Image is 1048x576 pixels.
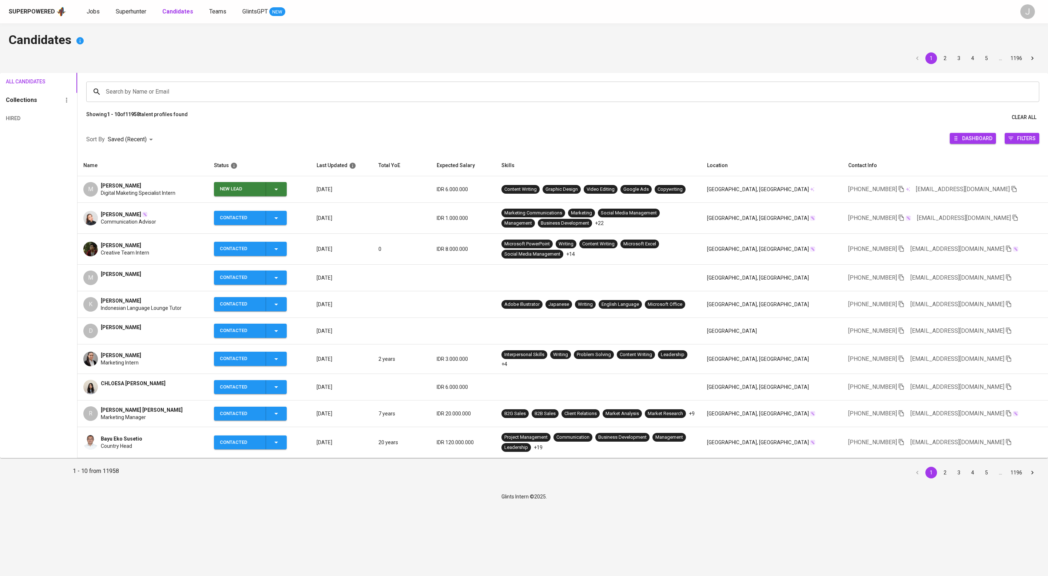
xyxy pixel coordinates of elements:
[1005,133,1039,144] button: Filters
[1008,467,1024,478] button: Go to page 1196
[101,211,141,218] span: [PERSON_NAME]
[83,297,98,312] div: K
[86,135,105,144] p: Sort By
[101,435,142,442] span: Bayu Eko Susetio
[910,301,1004,308] span: [EMAIL_ADDRESS][DOMAIN_NAME]
[378,410,425,417] p: 7 years
[101,414,146,421] span: Marketing Manager
[648,410,683,417] div: Market Research
[220,182,260,196] div: New Lead
[842,155,1048,176] th: Contact Info
[504,241,550,248] div: Microsoft PowerPoint
[981,52,992,64] button: Go to page 5
[242,8,268,15] span: GlintsGPT
[707,214,837,222] div: [GEOGRAPHIC_DATA], [GEOGRAPHIC_DATA]
[83,182,98,197] div: M
[504,210,562,217] div: Marketing Communications
[437,439,490,446] p: IDR 120.000.000
[707,301,837,308] div: [GEOGRAPHIC_DATA], [GEOGRAPHIC_DATA]
[848,301,897,308] span: [PHONE_NUMBER]
[317,186,366,193] p: [DATE]
[317,439,366,446] p: [DATE]
[701,155,842,176] th: Location
[101,352,141,359] span: [PERSON_NAME]
[214,297,287,311] button: Contacted
[1008,52,1024,64] button: Go to page 1196
[910,410,1004,417] span: [EMAIL_ADDRESS][DOMAIN_NAME]
[1017,133,1036,143] span: Filters
[905,215,911,221] img: magic_wand.svg
[939,467,951,478] button: Go to page 2
[553,351,568,358] div: Writing
[707,355,837,363] div: [GEOGRAPHIC_DATA], [GEOGRAPHIC_DATA]
[577,351,611,358] div: Problem Solving
[848,383,897,390] span: [PHONE_NUMBER]
[437,355,490,363] p: IDR 3.000.000
[582,241,615,248] div: Content Writing
[556,434,589,441] div: Communication
[910,383,1004,390] span: [EMAIL_ADDRESS][DOMAIN_NAME]
[689,410,695,417] p: +9
[995,55,1006,62] div: …
[220,380,260,394] div: Contacted
[504,301,540,308] div: Adobe Illustrator
[101,297,141,304] span: [PERSON_NAME]
[317,245,366,253] p: [DATE]
[1027,467,1038,478] button: Go to next page
[910,274,1004,281] span: [EMAIL_ADDRESS][DOMAIN_NAME]
[220,211,260,225] div: Contacted
[214,242,287,256] button: Contacted
[6,77,39,86] span: All Candidates
[953,467,965,478] button: Go to page 3
[101,218,156,225] span: Communication Advisor
[220,271,260,285] div: Contacted
[378,245,425,253] p: 0
[967,467,978,478] button: Go to page 4
[504,444,528,451] div: Leadership
[220,352,260,366] div: Contacted
[981,467,992,478] button: Go to page 5
[810,439,815,445] img: magic_wand.svg
[810,246,815,252] img: magic_wand.svg
[910,439,1004,446] span: [EMAIL_ADDRESS][DOMAIN_NAME]
[504,186,537,193] div: Content Writing
[83,211,98,225] img: be405413e90b7c7af43257b5bd453c8b.png
[953,52,965,64] button: Go to page 3
[848,245,897,252] span: [PHONE_NUMBER]
[848,214,897,221] span: [PHONE_NUMBER]
[496,155,701,176] th: Skills
[83,271,98,285] div: M
[504,410,526,417] div: B2G Sales
[6,95,37,105] h6: Collections
[87,8,100,15] span: Jobs
[9,32,1039,50] h4: Candidates
[925,467,937,478] button: page 1
[598,434,647,441] div: Business Development
[214,271,287,285] button: Contacted
[83,435,98,450] img: 3c1417c543d3c4cdcdfc707ec6263140.jpg
[1027,52,1038,64] button: Go to next page
[916,186,1010,193] span: [EMAIL_ADDRESS][DOMAIN_NAME]
[967,52,978,64] button: Go to page 4
[707,410,837,417] div: [GEOGRAPHIC_DATA], [GEOGRAPHIC_DATA]
[86,111,188,124] p: Showing of talent profiles found
[317,383,366,391] p: [DATE]
[545,186,578,193] div: Graphic Design
[101,324,141,331] span: [PERSON_NAME]
[910,327,1004,334] span: [EMAIL_ADDRESS][DOMAIN_NAME]
[208,155,311,176] th: Status
[910,355,1004,362] span: [EMAIL_ADDRESS][DOMAIN_NAME]
[606,410,639,417] div: Market Analysis
[101,182,141,189] span: [PERSON_NAME]
[220,297,260,311] div: Contacted
[566,250,575,258] p: +14
[209,8,226,15] span: Teams
[648,301,682,308] div: Microsoft Office
[587,186,615,193] div: Video Editing
[707,186,837,193] div: [GEOGRAPHIC_DATA], [GEOGRAPHIC_DATA]
[9,6,66,17] a: Superpoweredapp logo
[950,133,996,144] button: Dashboard
[214,380,287,394] button: Contacted
[214,407,287,421] button: Contacted
[848,355,897,362] span: [PHONE_NUMBER]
